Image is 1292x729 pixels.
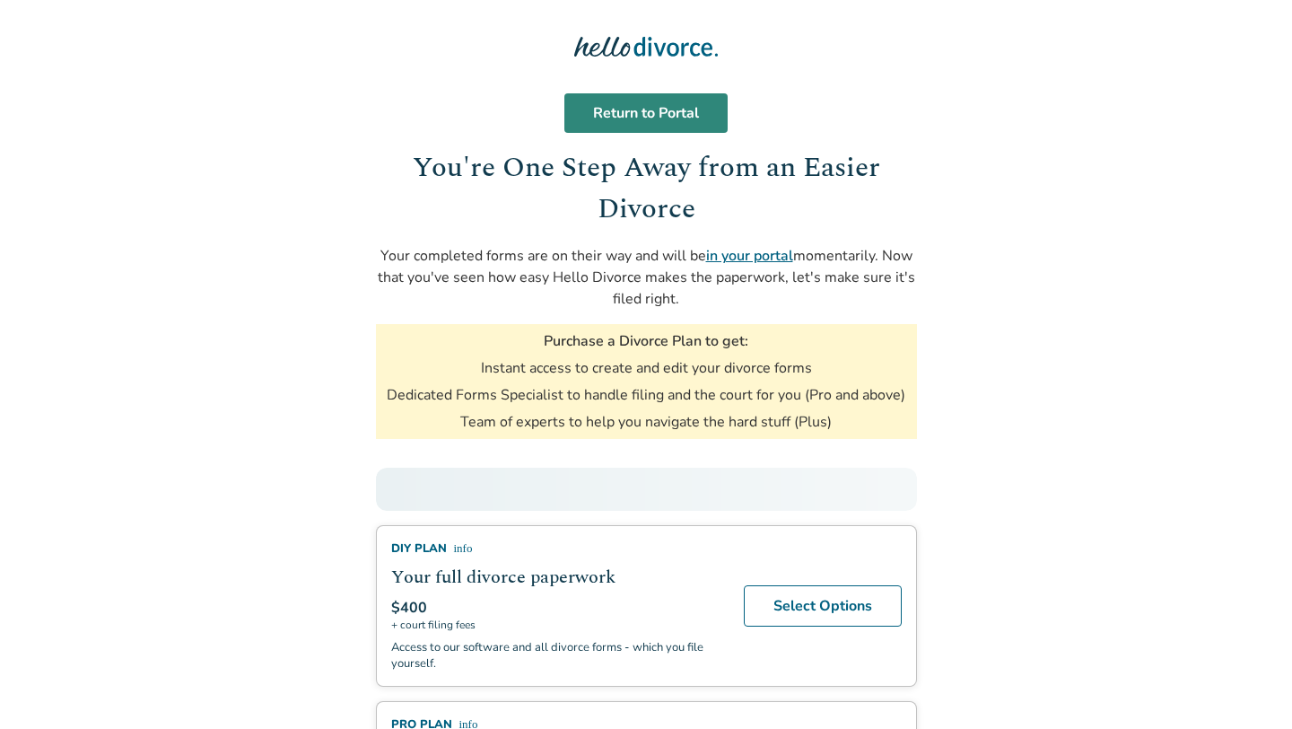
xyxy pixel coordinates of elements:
[391,540,722,557] div: DIY Plan
[744,585,902,627] a: Select Options
[544,331,748,351] h3: Purchase a Divorce Plan to get:
[376,245,917,310] p: Your completed forms are on their way and will be momentarily. Now that you've seen how easy Hell...
[391,564,722,591] h2: Your full divorce paperwork
[376,147,917,231] h1: You're One Step Away from an Easier Divorce
[460,412,832,432] li: Team of experts to help you navigate the hard stuff (Plus)
[706,246,793,266] a: in your portal
[481,358,812,378] li: Instant access to create and edit your divorce forms
[564,93,728,133] a: Return to Portal
[391,618,722,632] span: + court filing fees
[574,29,718,65] img: Hello Divorce Logo
[391,598,427,618] span: $400
[387,385,905,405] li: Dedicated Forms Specialist to handle filing and the court for you (Pro and above)
[454,542,466,554] span: info
[391,639,722,672] p: Access to our software and all divorce forms - which you file yourself.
